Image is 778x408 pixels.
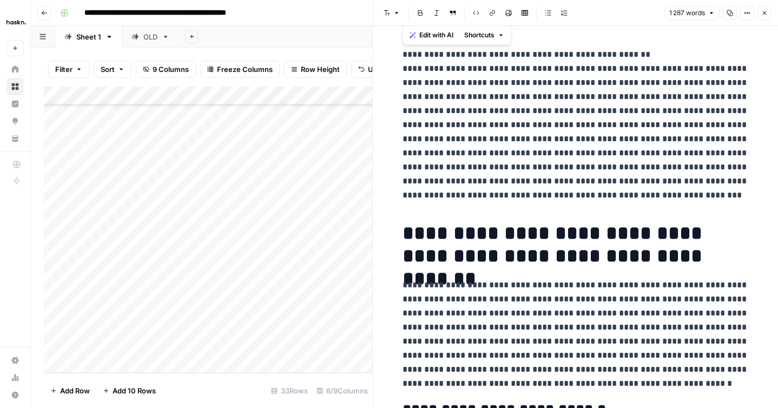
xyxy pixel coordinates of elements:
span: Filter [55,64,72,75]
button: Help + Support [6,386,24,404]
span: Row Height [301,64,340,75]
span: Freeze Columns [217,64,273,75]
span: 1 287 words [669,8,705,18]
a: OLD [122,26,179,48]
span: Add 10 Rows [113,385,156,396]
a: Browse [6,78,24,95]
button: Freeze Columns [200,61,280,78]
button: Row Height [284,61,347,78]
a: Sheet 1 [55,26,122,48]
div: 33 Rows [267,382,312,399]
button: Edit with AI [405,28,458,42]
button: Shortcuts [460,28,509,42]
span: Add Row [60,385,90,396]
div: Sheet 1 [76,31,101,42]
img: Haskn Logo [6,12,26,32]
a: Settings [6,352,24,369]
button: Add 10 Rows [96,382,162,399]
div: OLD [143,31,157,42]
button: Workspace: Haskn [6,9,24,36]
button: Sort [94,61,131,78]
button: Undo [351,61,393,78]
button: 9 Columns [136,61,196,78]
button: Filter [48,61,89,78]
span: Edit with AI [419,30,453,40]
button: Add Row [44,382,96,399]
a: Insights [6,95,24,113]
button: 1 287 words [664,6,720,20]
a: Opportunities [6,113,24,130]
span: Sort [101,64,115,75]
a: Home [6,61,24,78]
a: Usage [6,369,24,386]
span: Shortcuts [464,30,495,40]
a: Your Data [6,130,24,147]
span: 9 Columns [153,64,189,75]
div: 8/9 Columns [312,382,372,399]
